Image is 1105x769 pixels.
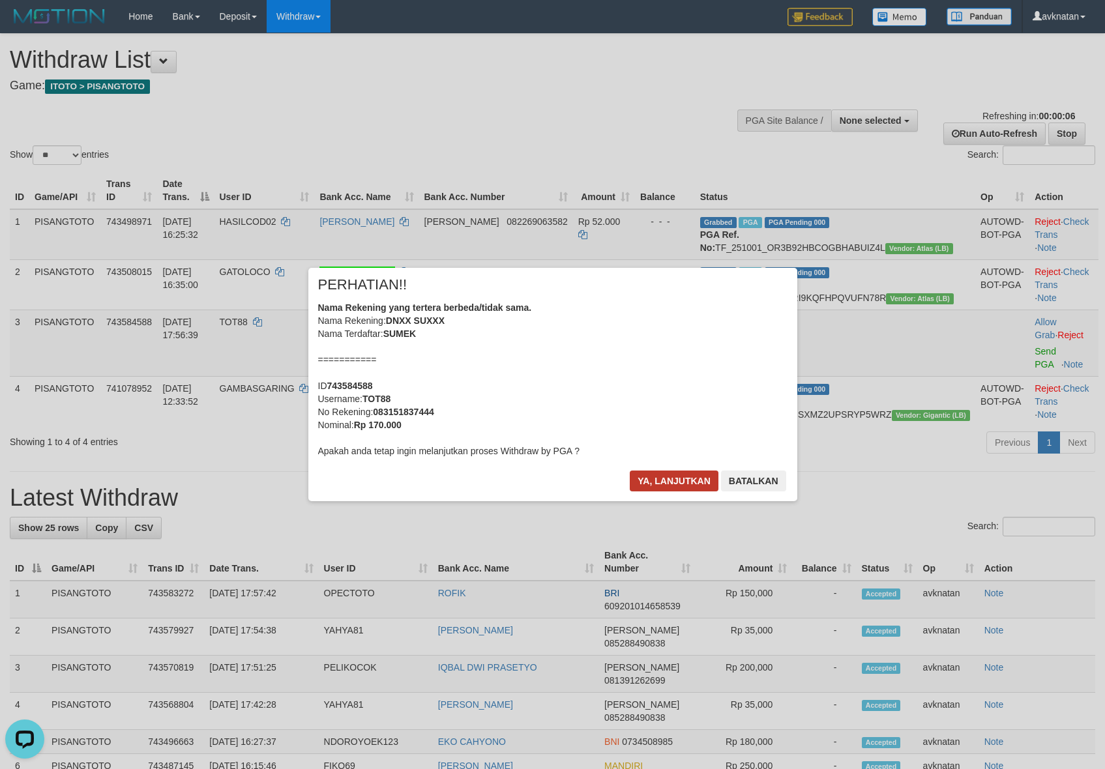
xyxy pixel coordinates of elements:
[630,471,718,491] button: Ya, lanjutkan
[318,278,407,291] span: PERHATIAN!!
[386,315,445,326] b: DNXX SUXXX
[318,302,532,313] b: Nama Rekening yang tertera berbeda/tidak sama.
[318,301,788,457] div: Nama Rekening: Nama Terdaftar: =========== ID Username: No Rekening: Nominal: Apakah anda tetap i...
[362,394,390,404] b: TOT88
[354,420,402,430] b: Rp 170.000
[721,471,786,491] button: Batalkan
[373,407,434,417] b: 083151837444
[383,328,417,339] b: SUMEK
[327,381,373,391] b: 743584588
[5,5,44,44] button: Open LiveChat chat widget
